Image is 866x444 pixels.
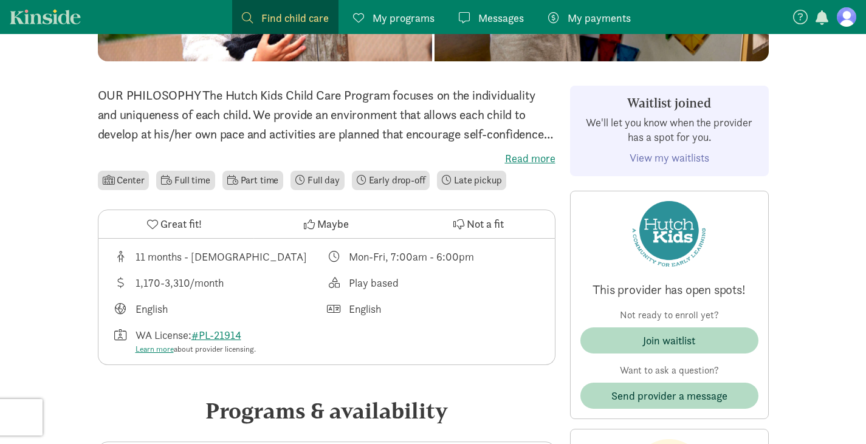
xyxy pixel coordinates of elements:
button: Join waitlist [580,327,758,353]
p: Not ready to enroll yet? [580,308,758,323]
label: Read more [98,151,555,166]
div: Programs & availability [98,394,555,427]
h3: Waitlist joined [580,96,758,111]
li: Center [98,171,149,190]
div: Languages taught [113,301,327,317]
div: License number [113,327,327,355]
div: This provider's education philosophy [326,275,540,291]
li: Full day [290,171,345,190]
li: Early drop-off [352,171,430,190]
div: English [136,301,168,317]
span: My programs [373,10,435,26]
button: Not a fit [402,210,554,238]
div: Join waitlist [643,332,695,349]
p: OUR PHILOSOPHY The Hutch Kids Child Care Program focuses on the individuality and uniqueness of e... [98,86,555,144]
li: Part time [222,171,283,190]
a: #PL-21914 [191,328,241,342]
span: Great fit! [160,216,202,232]
p: This provider has open spots! [580,281,758,298]
img: Provider logo [633,201,705,267]
button: Great fit! [98,210,250,238]
div: WA License: [136,327,256,355]
div: Average tuition for this program [113,275,327,291]
div: about provider licensing. [136,343,256,355]
span: My payments [568,10,631,26]
span: Maybe [317,216,349,232]
div: 1,170-3,310/month [136,275,224,291]
span: Send provider a message [611,388,727,404]
button: Send provider a message [580,383,758,409]
div: English [349,301,381,317]
a: Kinside [10,9,81,24]
li: Full time [156,171,215,190]
span: Messages [478,10,524,26]
li: Late pickup [437,171,506,190]
p: Want to ask a question? [580,363,758,378]
div: Languages spoken [326,301,540,317]
div: Class schedule [326,248,540,265]
div: Mon-Fri, 7:00am - 6:00pm [349,248,474,265]
span: Not a fit [467,216,504,232]
div: 11 months - [DEMOGRAPHIC_DATA] [136,248,307,265]
a: Learn more [136,344,174,354]
div: Age range for children that this provider cares for [113,248,327,265]
button: Maybe [250,210,402,238]
a: View my waitlists [630,151,709,165]
p: We'll let you know when the provider has a spot for you. [580,115,758,145]
div: Play based [349,275,399,291]
span: Find child care [261,10,329,26]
